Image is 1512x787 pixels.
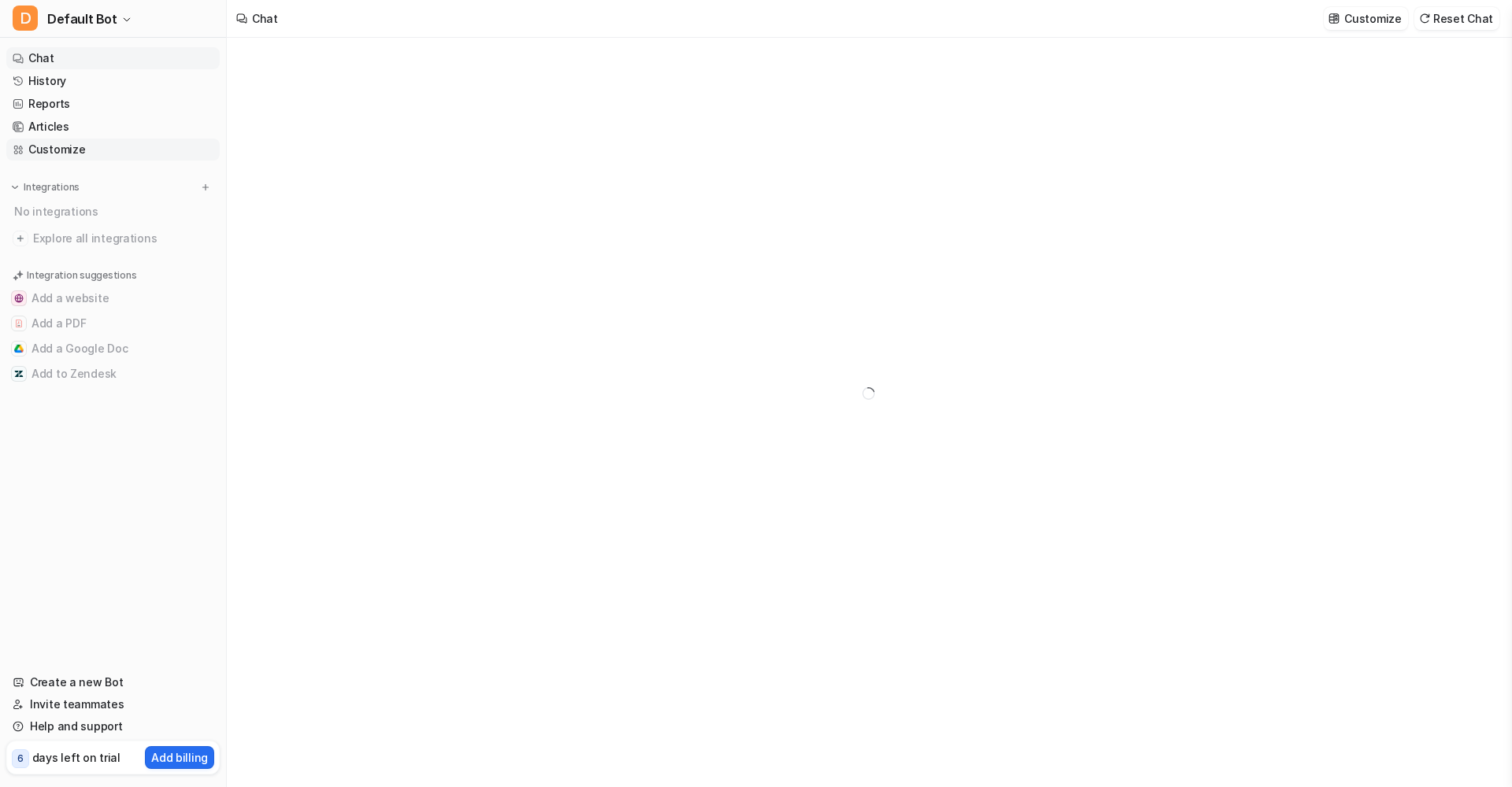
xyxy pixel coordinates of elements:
[6,361,220,386] button: Add to ZendeskAdd to Zendesk
[145,746,214,769] button: Add billing
[14,319,24,328] img: Add a PDF
[6,693,220,715] a: Invite teammates
[13,6,38,31] span: D
[1419,13,1430,24] img: reset
[6,139,220,161] a: Customize
[6,227,220,249] a: Explore all integrations
[1329,13,1340,24] img: customize
[27,268,136,283] p: Integration suggestions
[1414,7,1499,30] button: Reset Chat
[6,70,220,92] a: History
[6,286,220,311] button: Add a websiteAdd a website
[6,311,220,336] button: Add a PDFAdd a PDF
[6,671,220,693] a: Create a new Bot
[9,198,220,224] div: No integrations
[24,181,80,194] p: Integrations
[6,336,220,361] button: Add a Google DocAdd a Google Doc
[14,294,24,303] img: Add a website
[13,231,28,246] img: explore all integrations
[47,8,117,30] span: Default Bot
[14,369,24,379] img: Add to Zendesk
[200,182,211,193] img: menu_add.svg
[252,10,278,27] div: Chat
[6,47,220,69] a: Chat
[6,116,220,138] a: Articles
[14,344,24,353] img: Add a Google Doc
[32,749,120,766] p: days left on trial
[1324,7,1407,30] button: Customize
[151,749,208,766] p: Add billing
[9,182,20,193] img: expand menu
[6,179,84,195] button: Integrations
[17,752,24,766] p: 6
[6,93,220,115] a: Reports
[33,226,213,251] span: Explore all integrations
[1344,10,1401,27] p: Customize
[6,715,220,737] a: Help and support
